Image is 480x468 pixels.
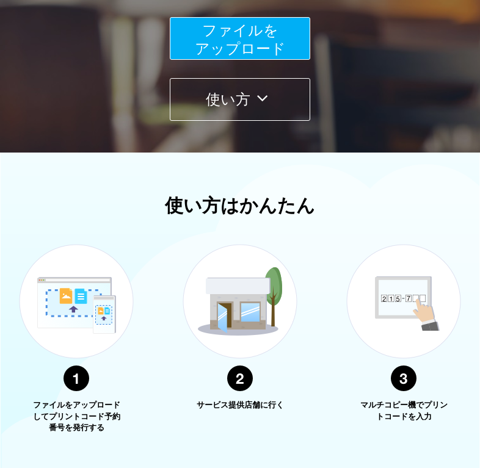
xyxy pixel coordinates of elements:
p: マルチコピー機でプリントコードを入力 [358,400,449,422]
button: ファイルを​​アップロード [170,17,310,60]
button: 使い方 [170,78,310,121]
p: サービス提供店舗に行く [194,400,286,411]
p: ファイルをアップロードしてプリントコード予約番号を発行する [31,400,122,434]
span: ファイルを ​​アップロード [195,22,286,57]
